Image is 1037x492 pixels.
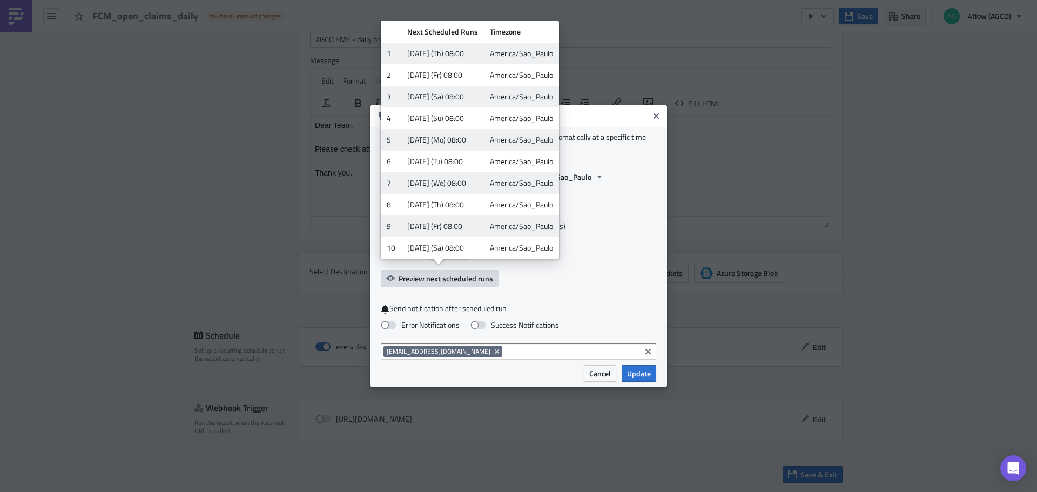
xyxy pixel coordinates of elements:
[627,368,651,379] span: Update
[381,194,401,215] td: 8
[399,273,493,284] span: Preview next scheduled runs
[584,365,616,382] button: Cancel
[4,28,516,37] p: Please check attached the last day open claims report.
[381,151,401,172] td: 6
[4,4,516,72] body: Rich Text Area. Press ALT-0 for help.
[401,237,484,259] td: [DATE] (Sa) 08:00
[401,215,484,237] td: [DATE] (Fr) 08:00
[484,43,559,64] td: America/Sao_Paulo
[381,129,401,151] td: 5
[527,171,591,183] span: America/Sao_Paulo
[484,215,559,237] td: America/Sao_Paulo
[401,21,484,43] th: Next Scheduled Runs
[381,107,401,129] td: 4
[522,169,609,185] button: America/Sao_Paulo
[470,320,559,330] label: Success Notifications
[381,172,401,194] td: 7
[642,345,655,358] button: Clear selected items
[484,172,559,194] td: America/Sao_Paulo
[1000,455,1026,481] div: Open Intercom Messenger
[484,86,559,107] td: America/Sao_Paulo
[484,107,559,129] td: America/Sao_Paulo
[387,347,490,356] span: [EMAIL_ADDRESS][DOMAIN_NAME]
[484,64,559,86] td: America/Sao_Paulo
[401,86,484,107] td: [DATE] (Sa) 08:00
[648,108,664,124] button: Close
[381,237,401,259] td: 10
[484,21,559,43] th: Timezone
[381,270,499,287] button: Preview next scheduled runs
[381,320,460,330] label: Error Notifications
[401,107,484,129] td: [DATE] (Su) 08:00
[4,4,516,13] p: Dear Team,
[493,346,502,357] button: Remove Tag
[484,194,559,215] td: America/Sao_Paulo
[381,43,401,64] td: 1
[401,151,484,172] td: [DATE] (Tu) 08:00
[484,151,559,172] td: America/Sao_Paulo
[381,304,656,314] label: Send notification after scheduled run
[401,172,484,194] td: [DATE] (We) 08:00
[589,368,611,379] span: Cancel
[381,215,401,237] td: 9
[401,194,484,215] td: [DATE] (Th) 08:00
[622,365,656,382] button: Update
[484,129,559,151] td: America/Sao_Paulo
[401,64,484,86] td: [DATE] (Fr) 08:00
[484,237,559,259] td: America/Sao_Paulo
[401,43,484,64] td: [DATE] (Th) 08:00
[381,86,401,107] td: 3
[401,129,484,151] td: [DATE] (Mo) 08:00
[381,64,401,86] td: 2
[4,52,516,60] p: Thank you.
